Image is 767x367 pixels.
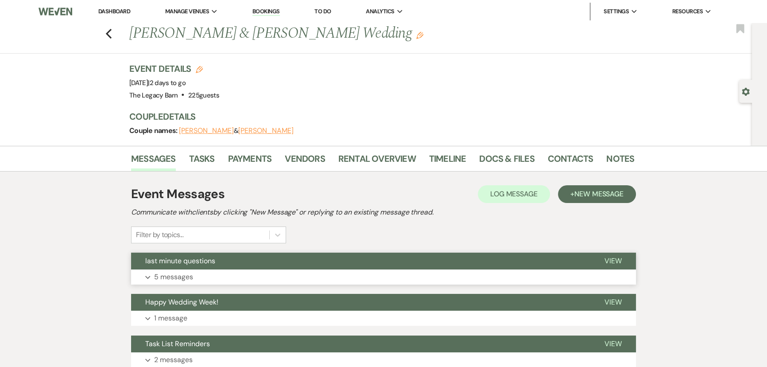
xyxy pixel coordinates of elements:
button: Happy Wedding Week! [131,294,590,311]
h2: Communicate with clients by clicking "New Message" or replying to an existing message thread. [131,207,636,218]
p: 5 messages [154,271,193,283]
span: View [604,297,622,307]
a: Bookings [252,8,280,16]
p: 2 messages [154,354,193,366]
span: Task List Reminders [145,339,210,348]
a: Payments [228,152,272,171]
button: 5 messages [131,269,636,285]
div: Filter by topics... [136,230,183,240]
span: 225 guests [188,91,219,100]
a: To Do [314,8,331,15]
h1: Event Messages [131,185,225,203]
button: Edit [416,31,423,39]
button: View [590,336,636,352]
a: Vendors [285,152,325,171]
button: 1 message [131,311,636,326]
span: Couple names: [129,126,179,135]
a: Contacts [548,152,593,171]
span: View [604,256,622,265]
a: Tasks [189,152,215,171]
button: Task List Reminders [131,336,590,352]
a: Rental Overview [338,152,416,171]
span: | [148,78,186,87]
a: Docs & Files [479,152,534,171]
span: Happy Wedding Week! [145,297,218,307]
a: Dashboard [98,8,130,15]
span: Log Message [490,189,538,199]
button: View [590,253,636,269]
button: [PERSON_NAME] [238,127,293,134]
p: 1 message [154,312,187,324]
a: Messages [131,152,176,171]
a: Notes [606,152,634,171]
span: 2 days to go [150,78,186,87]
button: +New Message [558,185,636,203]
a: Timeline [429,152,466,171]
span: [DATE] [129,78,186,87]
h3: Event Details [129,62,219,75]
span: & [179,126,293,135]
button: Open lead details [742,87,750,95]
span: View [604,339,622,348]
h1: [PERSON_NAME] & [PERSON_NAME] Wedding [129,23,526,44]
h3: Couple Details [129,110,625,123]
button: View [590,294,636,311]
span: Settings [604,7,629,16]
button: Log Message [478,185,550,203]
span: The Legacy Barn [129,91,178,100]
span: Manage Venues [165,7,209,16]
span: Resources [672,7,703,16]
span: last minute questions [145,256,215,265]
button: last minute questions [131,253,590,269]
button: [PERSON_NAME] [179,127,234,134]
span: New Message [574,189,624,199]
img: Weven Logo [39,2,72,21]
span: Analytics [366,7,394,16]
